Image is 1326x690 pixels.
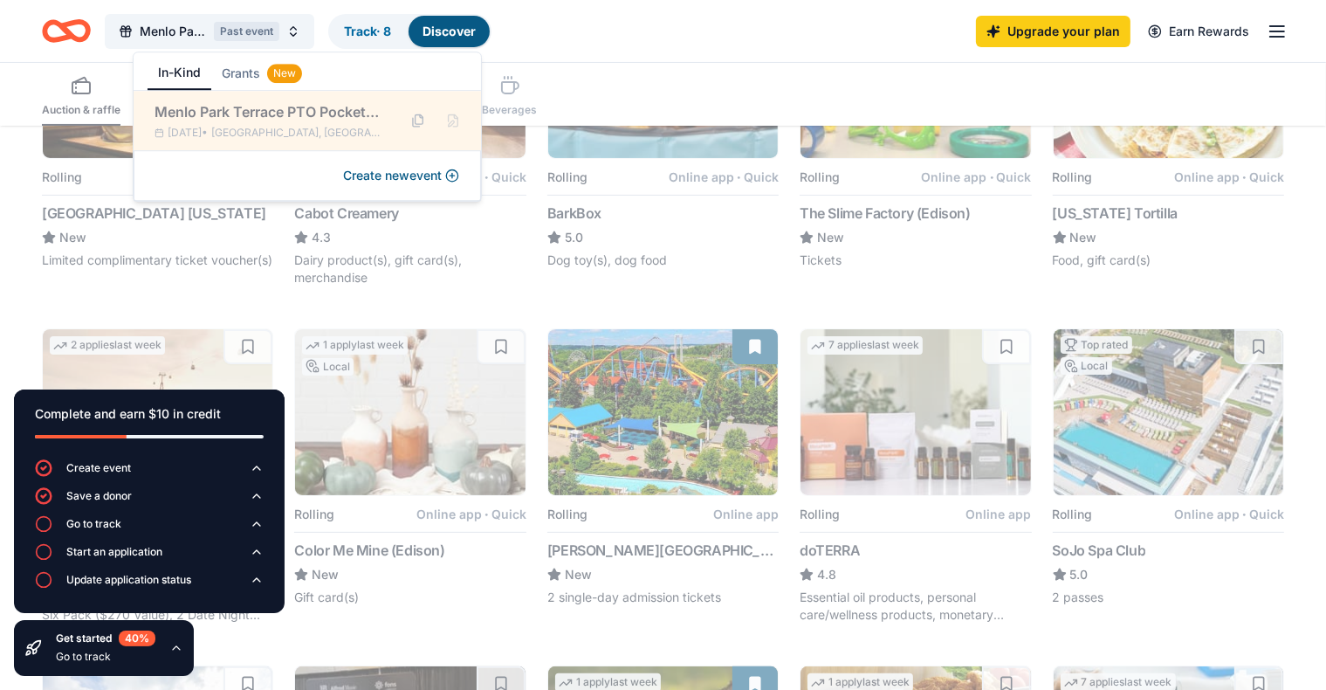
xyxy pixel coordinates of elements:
[423,24,476,38] a: Discover
[66,545,162,559] div: Start an application
[66,489,132,503] div: Save a donor
[105,14,314,49] button: Menlo Park Terrace PTO Pocketbook Bingo Tricky TrayPast event
[56,631,155,646] div: Get started
[343,165,459,186] button: Create newevent
[119,631,155,646] div: 40 %
[344,24,391,38] a: Track· 8
[35,404,264,424] div: Complete and earn $10 in credit
[56,650,155,664] div: Go to track
[214,22,279,41] div: Past event
[976,16,1130,47] a: Upgrade your plan
[211,126,383,140] span: [GEOGRAPHIC_DATA], [GEOGRAPHIC_DATA]
[42,328,273,624] button: Image for Let's Roam2 applieslast weekRollingOnline appLet's Roam4.43 Family Scavenger [PERSON_NA...
[35,515,264,543] button: Go to track
[140,21,207,42] span: Menlo Park Terrace PTO Pocketbook Bingo Tricky Tray
[155,101,383,122] div: Menlo Park Terrace PTO Pocketbook Bingo Tricky Tray
[35,543,264,571] button: Start an application
[328,14,491,49] button: Track· 8Discover
[1137,16,1260,47] a: Earn Rewards
[148,57,211,90] button: In-Kind
[294,328,526,606] button: Image for Color Me Mine (Edison)1 applylast weekLocalRollingOnline app•QuickColor Me Mine (Edison...
[35,571,264,599] button: Update application status
[42,10,91,52] a: Home
[35,487,264,515] button: Save a donor
[66,573,191,587] div: Update application status
[35,459,264,487] button: Create event
[211,58,313,89] button: Grants
[66,461,131,475] div: Create event
[800,328,1031,624] button: Image for doTERRA7 applieslast weekRollingOnline appdoTERRA4.8Essential oil products, personal ca...
[547,328,779,606] button: Image for Dorney Park & Wildwater KingdomRollingOnline app[PERSON_NAME][GEOGRAPHIC_DATA]New2 sing...
[155,126,383,140] div: [DATE] •
[1053,328,1284,606] button: Image for SoJo Spa ClubTop ratedLocalRollingOnline app•QuickSoJo Spa Club5.02 passes
[66,517,121,531] div: Go to track
[267,64,302,83] div: New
